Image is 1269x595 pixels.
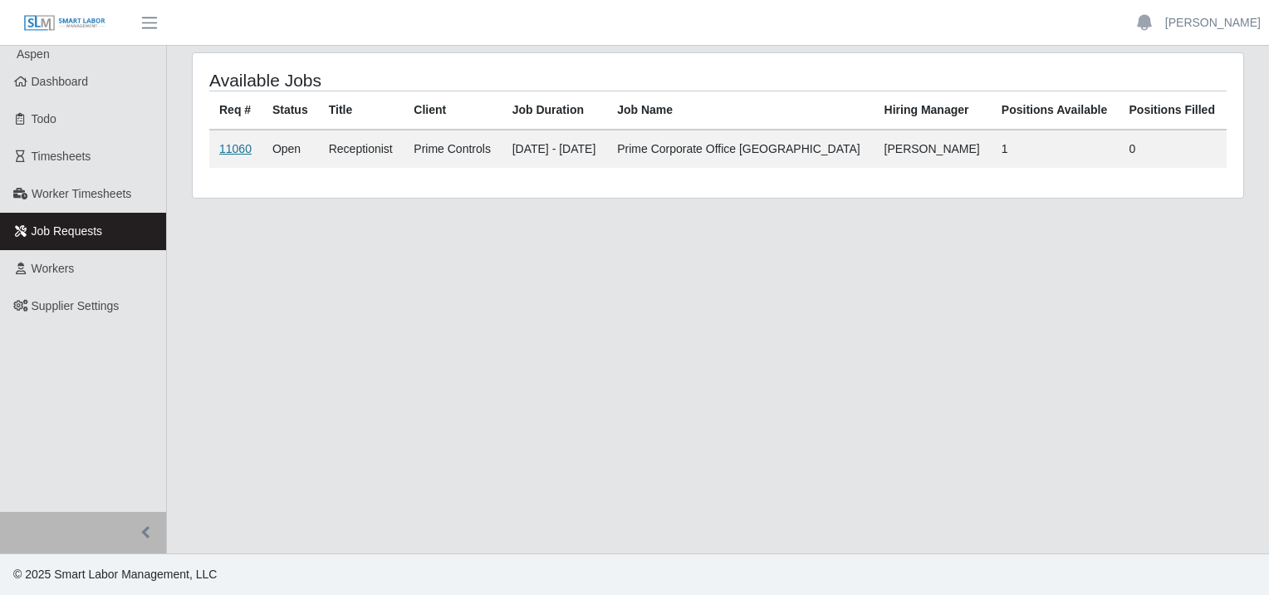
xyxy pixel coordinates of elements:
h4: Available Jobs [209,70,619,91]
span: © 2025 Smart Labor Management, LLC [13,568,217,581]
a: 11060 [219,142,252,155]
td: 0 [1120,130,1227,168]
a: [PERSON_NAME] [1165,14,1261,32]
td: Open [262,130,319,168]
th: Hiring Manager [875,91,992,130]
span: Supplier Settings [32,299,120,312]
span: Worker Timesheets [32,187,131,200]
td: Prime Controls [404,130,502,168]
span: Workers [32,262,75,275]
td: 1 [992,130,1120,168]
th: Positions Available [992,91,1120,130]
span: Timesheets [32,150,91,163]
img: SLM Logo [23,14,106,32]
th: Positions Filled [1120,91,1227,130]
td: Receptionist [319,130,404,168]
span: Aspen [17,47,50,61]
th: Req # [209,91,262,130]
td: Prime Corporate Office [GEOGRAPHIC_DATA] [607,130,874,168]
th: Title [319,91,404,130]
span: Todo [32,112,56,125]
span: Job Requests [32,224,103,238]
td: [PERSON_NAME] [875,130,992,168]
td: [DATE] - [DATE] [502,130,608,168]
th: Job Name [607,91,874,130]
th: Client [404,91,502,130]
th: Job Duration [502,91,608,130]
th: Status [262,91,319,130]
span: Dashboard [32,75,89,88]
